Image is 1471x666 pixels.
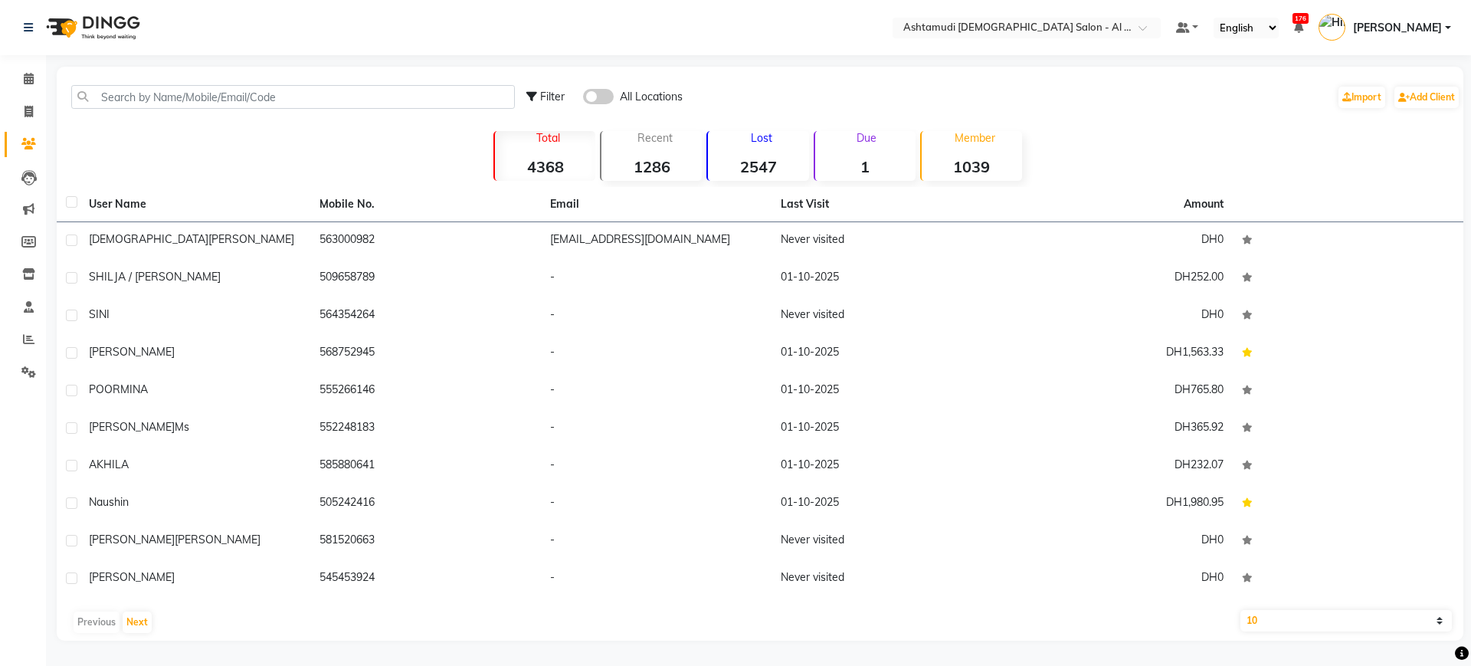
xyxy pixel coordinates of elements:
td: 555266146 [310,372,541,410]
td: 563000982 [310,222,541,260]
th: Email [541,187,772,222]
td: 01-10-2025 [772,335,1002,372]
span: POORMINA [89,382,148,396]
span: AKHILA [89,458,129,471]
p: Recent [608,131,702,145]
span: SHILJA / [PERSON_NAME] [89,270,221,284]
td: - [541,560,772,598]
td: Never visited [772,560,1002,598]
iframe: chat widget [1407,605,1456,651]
strong: 1 [815,157,916,176]
img: logo [39,6,144,49]
span: [PERSON_NAME] [175,533,260,546]
td: 564354264 [310,297,541,335]
td: DH0 [1002,560,1233,598]
td: DH1,980.95 [1002,485,1233,523]
td: Never visited [772,222,1002,260]
strong: 2547 [708,157,808,176]
td: Never visited [772,523,1002,560]
td: - [541,297,772,335]
td: 552248183 [310,410,541,448]
td: DH365.92 [1002,410,1233,448]
span: SINI [89,307,110,321]
td: DH232.07 [1002,448,1233,485]
span: [PERSON_NAME] [89,345,175,359]
td: 01-10-2025 [772,485,1002,523]
th: Mobile No. [310,187,541,222]
td: DH0 [1002,222,1233,260]
td: DH1,563.33 [1002,335,1233,372]
strong: 1039 [922,157,1022,176]
td: 568752945 [310,335,541,372]
span: [PERSON_NAME] [1353,20,1442,36]
button: Next [123,612,152,633]
td: DH252.00 [1002,260,1233,297]
img: Himanshu Akania [1319,14,1345,41]
td: 505242416 [310,485,541,523]
td: [EMAIL_ADDRESS][DOMAIN_NAME] [541,222,772,260]
td: 581520663 [310,523,541,560]
span: [PERSON_NAME] [89,420,175,434]
td: - [541,523,772,560]
td: - [541,372,772,410]
input: Search by Name/Mobile/Email/Code [71,85,515,109]
td: 509658789 [310,260,541,297]
a: 176 [1294,21,1303,34]
td: - [541,485,772,523]
td: 01-10-2025 [772,372,1002,410]
a: Import [1338,87,1385,108]
span: [PERSON_NAME] [89,533,175,546]
strong: 1286 [601,157,702,176]
span: Filter [540,90,565,103]
th: User Name [80,187,310,222]
td: 01-10-2025 [772,260,1002,297]
p: Lost [714,131,808,145]
th: Amount [1175,187,1233,221]
td: DH0 [1002,297,1233,335]
td: DH0 [1002,523,1233,560]
span: [PERSON_NAME] [208,232,294,246]
td: 01-10-2025 [772,410,1002,448]
td: - [541,448,772,485]
td: 01-10-2025 [772,448,1002,485]
a: Add Client [1394,87,1459,108]
td: - [541,410,772,448]
th: Last Visit [772,187,1002,222]
td: DH765.80 [1002,372,1233,410]
td: - [541,260,772,297]
span: Ms [175,420,189,434]
span: Naushin [89,495,129,509]
td: 545453924 [310,560,541,598]
td: Never visited [772,297,1002,335]
p: Due [818,131,916,145]
p: Total [501,131,595,145]
strong: 4368 [495,157,595,176]
span: [DEMOGRAPHIC_DATA] [89,232,208,246]
p: Member [928,131,1022,145]
span: All Locations [620,89,683,105]
span: 176 [1292,13,1309,24]
td: - [541,335,772,372]
span: [PERSON_NAME] [89,570,175,584]
td: 585880641 [310,448,541,485]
